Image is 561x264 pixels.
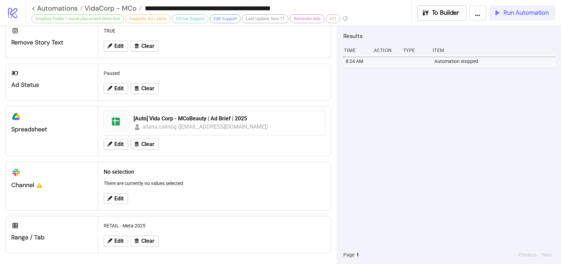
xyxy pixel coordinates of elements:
[210,14,241,23] div: Edit Support
[432,9,459,17] span: To Builder
[133,115,321,122] div: [Auto] Vida Corp - MCoBeauty | Ad Brief | 2025
[290,14,324,23] div: Reminder Ads
[489,5,556,21] button: Run Automation
[114,43,124,49] span: Edit
[11,181,92,189] div: Channel
[31,14,124,23] div: Dropbox Folder / Asset placement detection
[326,14,340,23] div: v11
[131,139,159,150] button: Clear
[434,55,557,68] div: Automation stopped
[345,55,370,68] div: 8:24 AM
[101,24,328,37] div: TRUE
[131,236,159,247] button: Clear
[114,141,124,147] span: Edit
[172,14,208,23] div: GDrive Support
[104,139,128,150] button: Edit
[343,251,354,259] span: Page
[11,234,92,241] div: Range / Tab
[343,44,368,57] div: Time
[114,85,124,92] span: Edit
[131,83,159,94] button: Clear
[114,238,124,244] span: Edit
[131,41,159,52] button: Clear
[141,85,154,92] span: Clear
[101,67,328,80] div: Paused
[31,5,83,12] a: < Automations
[104,83,128,94] button: Edit
[83,5,142,12] a: VidaCorp - MCo
[104,193,128,204] button: Edit
[417,5,467,21] button: To Builder
[104,236,128,247] button: Edit
[104,41,128,52] button: Edit
[242,14,289,23] div: Last Update: Nov-11
[125,14,170,23] div: Supports Ad Labels
[141,43,154,49] span: Clear
[354,251,361,259] button: 1
[403,44,427,57] div: Type
[540,251,554,259] button: Next
[141,141,154,147] span: Clear
[503,9,549,17] span: Run Automation
[432,44,556,57] div: Item
[11,39,92,47] div: Remove Story Text
[114,196,124,202] span: Edit
[11,81,92,89] div: Ad Status
[373,44,398,57] div: Action
[11,126,92,133] div: Spreadsheet
[104,168,325,176] h2: No selection
[142,122,269,131] div: allana.calinog ([EMAIL_ADDRESS][DOMAIN_NAME])
[343,31,556,40] h2: Results
[141,238,154,244] span: Clear
[104,180,325,187] p: There are currently no values selected
[516,251,539,259] button: Previous
[83,4,137,13] span: VidaCorp - MCo
[101,219,328,232] div: RETAIL - Meta 2025
[469,5,486,21] button: ...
